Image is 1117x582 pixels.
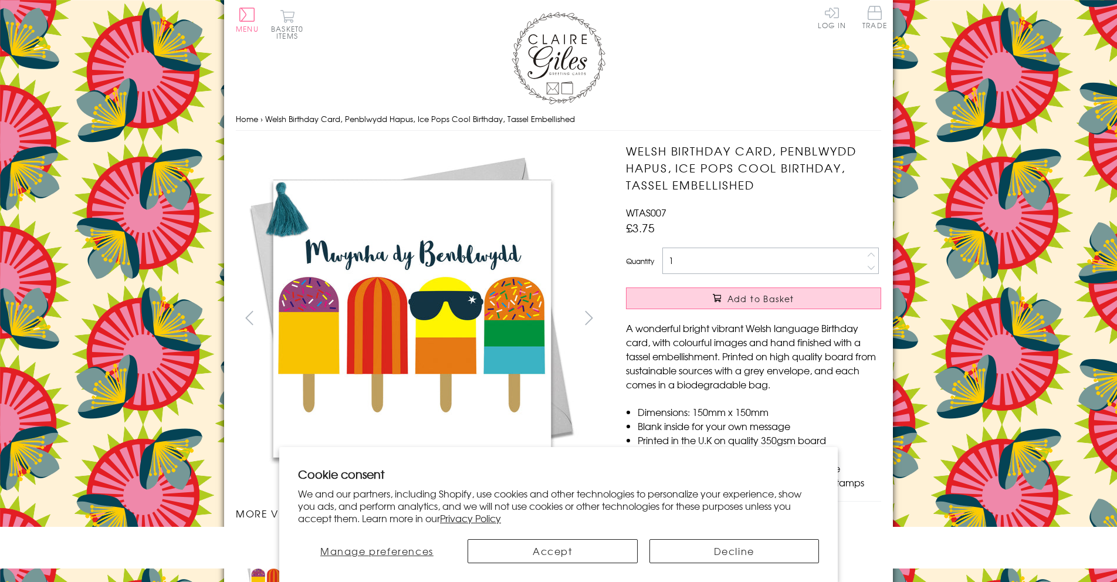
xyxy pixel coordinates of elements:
[260,113,263,124] span: ›
[236,143,588,495] img: Welsh Birthday Card, Penblwydd Hapus, Ice Pops Cool Birthday, Tassel Embellished
[626,219,655,236] span: £3.75
[862,6,887,29] span: Trade
[298,488,819,524] p: We and our partners, including Shopify, use cookies and other technologies to personalize your ex...
[236,304,262,331] button: prev
[236,107,881,131] nav: breadcrumbs
[236,113,258,124] a: Home
[512,12,605,104] img: Claire Giles Greetings Cards
[626,143,881,193] h1: Welsh Birthday Card, Penblwydd Hapus, Ice Pops Cool Birthday, Tassel Embellished
[236,23,259,34] span: Menu
[265,113,575,124] span: Welsh Birthday Card, Penblwydd Hapus, Ice Pops Cool Birthday, Tassel Embellished
[626,256,654,266] label: Quantity
[818,6,846,29] a: Log In
[862,6,887,31] a: Trade
[638,433,881,447] li: Printed in the U.K on quality 350gsm board
[236,8,259,32] button: Menu
[626,205,666,219] span: WTAS007
[638,405,881,419] li: Dimensions: 150mm x 150mm
[320,544,434,558] span: Manage preferences
[236,506,602,520] h3: More views
[626,287,881,309] button: Add to Basket
[602,143,954,495] img: Welsh Birthday Card, Penblwydd Hapus, Ice Pops Cool Birthday, Tassel Embellished
[576,304,602,331] button: next
[276,23,303,41] span: 0 items
[440,511,501,525] a: Privacy Policy
[649,539,820,563] button: Decline
[468,539,638,563] button: Accept
[626,321,881,391] p: A wonderful bright vibrant Welsh language Birthday card, with colourful images and hand finished ...
[638,419,881,433] li: Blank inside for your own message
[727,293,794,304] span: Add to Basket
[271,9,303,39] button: Basket0 items
[298,539,456,563] button: Manage preferences
[298,466,819,482] h2: Cookie consent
